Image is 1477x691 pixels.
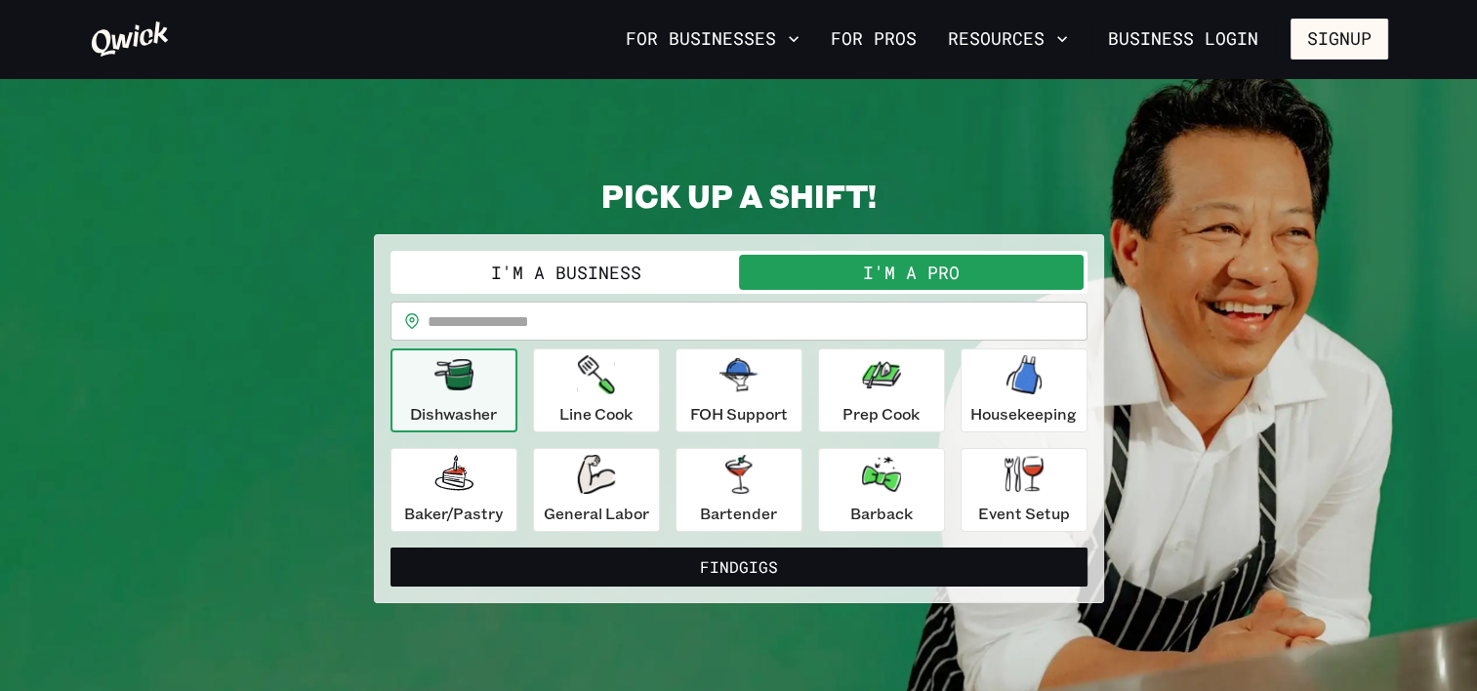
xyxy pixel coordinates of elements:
button: Dishwasher [390,348,517,432]
button: Signup [1291,19,1388,60]
button: I'm a Business [394,255,739,290]
p: Housekeeping [970,402,1077,426]
p: Bartender [700,502,777,525]
h2: PICK UP A SHIFT! [374,176,1104,215]
p: General Labor [544,502,649,525]
button: General Labor [533,448,660,532]
button: I'm a Pro [739,255,1084,290]
button: Barback [818,448,945,532]
button: Line Cook [533,348,660,432]
p: Baker/Pastry [404,502,503,525]
button: Housekeeping [961,348,1087,432]
button: Baker/Pastry [390,448,517,532]
button: FOH Support [676,348,802,432]
p: Event Setup [978,502,1070,525]
button: Resources [940,22,1076,56]
a: For Pros [823,22,924,56]
p: Dishwasher [410,402,497,426]
p: Prep Cook [842,402,920,426]
p: Line Cook [559,402,633,426]
button: FindGigs [390,548,1087,587]
button: Prep Cook [818,348,945,432]
p: FOH Support [690,402,788,426]
button: Event Setup [961,448,1087,532]
p: Barback [850,502,913,525]
a: Business Login [1091,19,1275,60]
button: Bartender [676,448,802,532]
button: For Businesses [618,22,807,56]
